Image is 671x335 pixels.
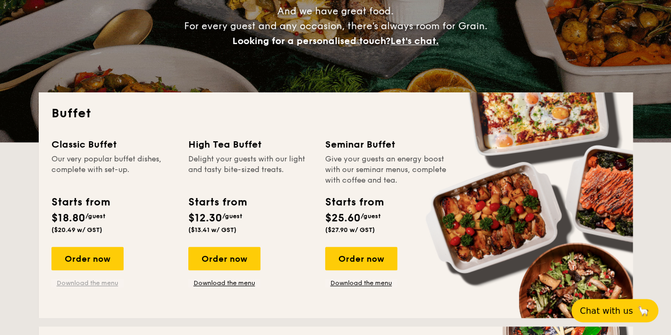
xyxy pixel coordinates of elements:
[232,35,390,47] span: Looking for a personalised touch?
[51,105,620,122] h2: Buffet
[222,212,242,220] span: /guest
[51,247,124,270] div: Order now
[188,226,237,234] span: ($13.41 w/ GST)
[188,194,246,210] div: Starts from
[571,299,658,322] button: Chat with us🦙
[580,306,633,316] span: Chat with us
[325,194,383,210] div: Starts from
[325,279,397,287] a: Download the menu
[85,212,106,220] span: /guest
[51,137,176,152] div: Classic Buffet
[325,154,449,186] div: Give your guests an energy boost with our seminar menus, complete with coffee and tea.
[51,279,124,287] a: Download the menu
[325,212,361,225] span: $25.60
[361,212,381,220] span: /guest
[188,154,312,186] div: Delight your guests with our light and tasty bite-sized treats.
[188,247,260,270] div: Order now
[325,226,375,234] span: ($27.90 w/ GST)
[325,247,397,270] div: Order now
[51,212,85,225] span: $18.80
[51,154,176,186] div: Our very popular buffet dishes, complete with set-up.
[637,305,650,317] span: 🦙
[325,137,449,152] div: Seminar Buffet
[51,194,109,210] div: Starts from
[188,137,312,152] div: High Tea Buffet
[188,279,260,287] a: Download the menu
[184,5,487,47] span: And we have great food. For every guest and any occasion, there’s always room for Grain.
[390,35,439,47] span: Let's chat.
[51,226,102,234] span: ($20.49 w/ GST)
[188,212,222,225] span: $12.30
